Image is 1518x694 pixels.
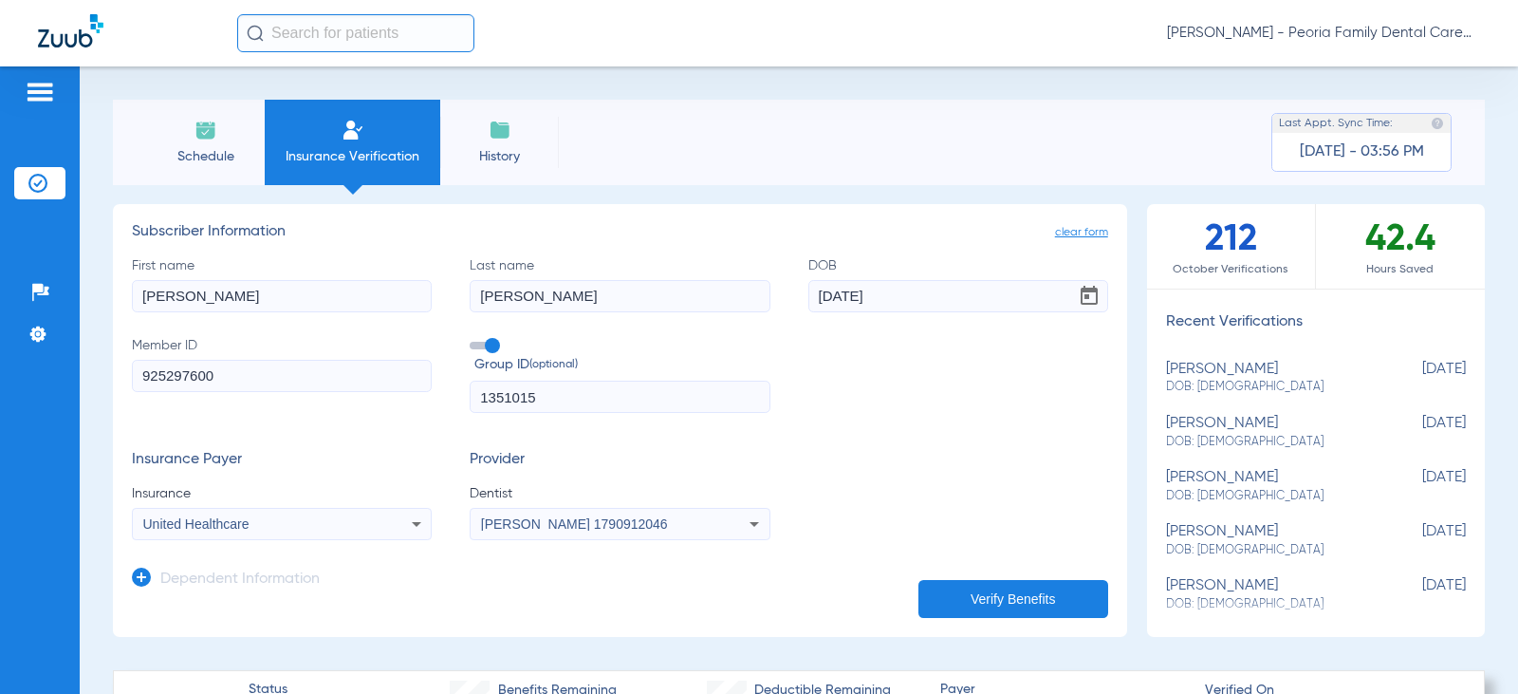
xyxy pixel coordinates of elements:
span: Hours Saved [1316,260,1485,279]
span: [DATE] [1371,577,1466,612]
h3: Dependent Information [160,571,320,590]
span: DOB: [DEMOGRAPHIC_DATA] [1166,542,1371,559]
span: DOB: [DEMOGRAPHIC_DATA] [1166,434,1371,451]
span: [PERSON_NAME] - Peoria Family Dental Care [1167,24,1480,43]
label: Last name [470,256,769,312]
div: [PERSON_NAME] [1166,577,1371,612]
span: [DATE] [1371,361,1466,396]
div: 212 [1147,204,1316,289]
div: [PERSON_NAME] [1166,523,1371,558]
span: United Healthcare [143,516,250,532]
img: Search Icon [247,25,264,42]
span: Group ID [474,355,769,375]
img: Schedule [194,119,217,141]
span: [DATE] [1371,469,1466,504]
img: Zuub Logo [38,14,103,47]
span: [DATE] - 03:56 PM [1300,142,1424,161]
h3: Provider [470,451,769,470]
span: Insurance Verification [279,147,426,166]
input: Last name [470,280,769,312]
div: [PERSON_NAME] [1166,361,1371,396]
h3: Recent Verifications [1147,313,1485,332]
label: Member ID [132,336,432,414]
span: Insurance [132,484,432,503]
span: Last Appt. Sync Time: [1279,114,1393,133]
h3: Insurance Payer [132,451,432,470]
img: hamburger-icon [25,81,55,103]
h3: Subscriber Information [132,223,1108,242]
span: Dentist [470,484,769,503]
span: DOB: [DEMOGRAPHIC_DATA] [1166,379,1371,396]
span: [PERSON_NAME] 1790912046 [481,516,668,532]
small: (optional) [529,355,578,375]
input: DOBOpen calendar [808,280,1108,312]
span: Schedule [160,147,250,166]
img: last sync help info [1431,117,1444,130]
button: Verify Benefits [918,580,1108,618]
div: 42.4 [1316,204,1485,289]
span: [DATE] [1371,523,1466,558]
div: [PERSON_NAME] [1166,415,1371,450]
img: Manual Insurance Verification [342,119,364,141]
img: History [489,119,511,141]
span: DOB: [DEMOGRAPHIC_DATA] [1166,596,1371,613]
span: History [454,147,545,166]
div: [PERSON_NAME] [1166,469,1371,504]
label: First name [132,256,432,312]
button: Open calendar [1070,277,1108,315]
span: DOB: [DEMOGRAPHIC_DATA] [1166,488,1371,505]
span: clear form [1055,223,1108,242]
span: [DATE] [1371,415,1466,450]
input: Member ID [132,360,432,392]
input: Search for patients [237,14,474,52]
input: First name [132,280,432,312]
span: October Verifications [1147,260,1315,279]
label: DOB [808,256,1108,312]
